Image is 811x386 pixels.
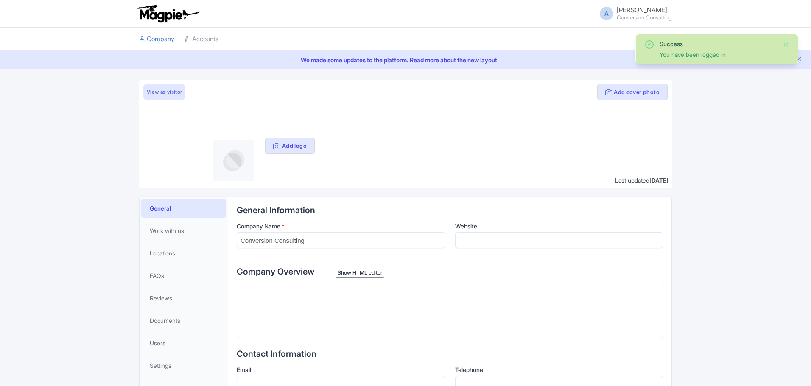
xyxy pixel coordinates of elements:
[141,289,226,308] a: Reviews
[783,39,789,50] button: Close
[617,6,667,14] span: [PERSON_NAME]
[150,339,165,347] span: Users
[150,271,164,280] span: FAQs
[150,204,171,213] span: General
[660,39,776,48] div: Success
[237,205,663,215] h2: General Information
[141,221,226,240] a: Work with us
[237,267,314,277] span: Company Overview
[141,199,226,218] a: General
[139,28,174,51] a: Company
[150,294,172,303] span: Reviews
[135,4,201,23] img: logo-ab69f6fb50320c5b225c76a69d11143b.png
[150,316,180,325] span: Documents
[150,361,171,370] span: Settings
[213,140,254,181] img: profile-logo-d1a8e230fb1b8f12adc913e4f4d7365c.png
[185,28,218,51] a: Accounts
[237,349,663,358] h2: Contact Information
[141,244,226,263] a: Locations
[455,222,477,230] span: Website
[5,56,806,64] a: We made some updates to the platform. Read more about the new layout
[237,366,251,373] span: Email
[796,55,803,64] button: Close announcement
[141,356,226,375] a: Settings
[141,311,226,330] a: Documents
[141,333,226,353] a: Users
[455,366,483,373] span: Telephone
[595,7,672,20] a: A [PERSON_NAME] Conversion Consulting
[615,176,668,185] div: Last updated
[150,226,184,235] span: Work with us
[237,222,280,230] span: Company Name
[597,84,668,100] button: Add cover photo
[150,249,175,258] span: Locations
[143,84,185,100] a: View as visitor
[649,177,668,184] span: [DATE]
[265,138,315,154] button: Add logo
[141,266,226,285] a: FAQs
[600,7,613,20] span: A
[617,15,672,20] small: Conversion Consulting
[336,269,384,278] div: Show HTML editor
[660,50,776,59] div: You have been logged in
